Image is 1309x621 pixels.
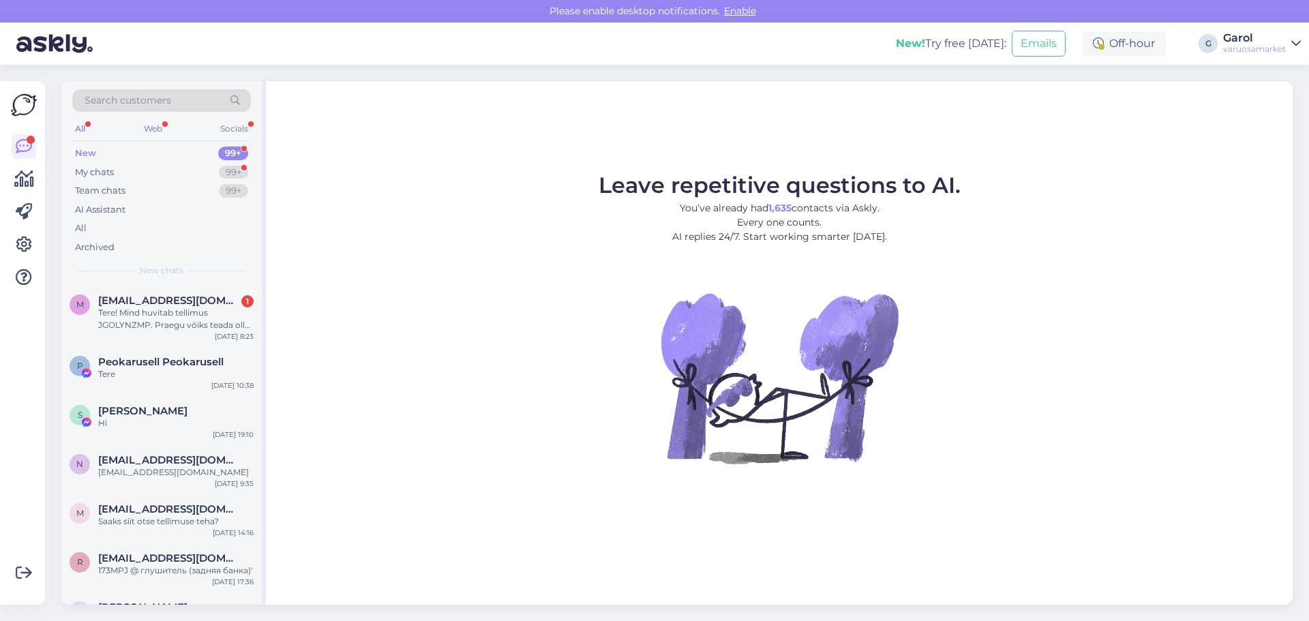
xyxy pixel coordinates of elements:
[896,35,1006,52] div: Try free [DATE]:
[98,564,254,577] div: 173MPJ @ глушитель (задняя банка)'
[211,380,254,391] div: [DATE] 10:38
[720,5,760,17] span: Enable
[98,552,240,564] span: roadangelltd11@gmail.com
[76,508,84,518] span: m
[75,241,115,254] div: Archived
[140,264,183,277] span: New chats
[98,454,240,466] span: nikolajzur@gmail.com
[218,147,248,160] div: 99+
[657,255,902,500] img: No Chat active
[98,307,254,331] div: Tere! Mind huvitab tellimus JGOLYNZMP. Praegu võiks teada olla kas see jõuab [PERSON_NAME] sellel...
[213,528,254,538] div: [DATE] 14:16
[76,299,84,309] span: m
[77,557,83,567] span: r
[75,222,87,235] div: All
[11,92,37,118] img: Askly Logo
[75,166,114,179] div: My chats
[599,201,961,244] p: You’ve already had contacts via Askly. Every one counts. AI replies 24/7. Start working smarter [...
[896,37,925,50] b: New!
[241,295,254,307] div: 1
[1082,31,1166,56] div: Off-hour
[212,577,254,587] div: [DATE] 17:36
[1012,31,1066,57] button: Emails
[98,368,254,380] div: Tere
[219,184,248,198] div: 99+
[213,429,254,440] div: [DATE] 19:10
[77,361,83,371] span: P
[98,466,254,479] div: [EMAIL_ADDRESS][DOMAIN_NAME]
[98,405,187,417] span: Sally Wu
[599,172,961,198] span: Leave repetitive questions to AI.
[768,202,792,214] b: 1,635
[1199,34,1218,53] div: G
[1223,33,1286,44] div: Garol
[1223,44,1286,55] div: varuosamarket
[75,203,125,217] div: AI Assistant
[98,417,254,429] div: Hi
[1223,33,1301,55] a: Garolvaruosamarket
[76,459,83,469] span: n
[98,503,240,515] span: mihkel.luidalepp@hotmail.com
[75,184,125,198] div: Team chats
[98,294,240,307] span: mart.ligi@yahoo.com
[219,166,248,179] div: 99+
[215,479,254,489] div: [DATE] 9:35
[215,331,254,342] div: [DATE] 8:23
[217,120,251,138] div: Socials
[85,93,171,108] span: Search customers
[98,515,254,528] div: Saaks siit otse tellimuse teha?
[75,147,96,160] div: New
[98,601,187,614] span: Jack Liang
[78,410,82,420] span: S
[72,120,88,138] div: All
[98,356,224,368] span: Peokarusell Peokarusell
[141,120,165,138] div: Web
